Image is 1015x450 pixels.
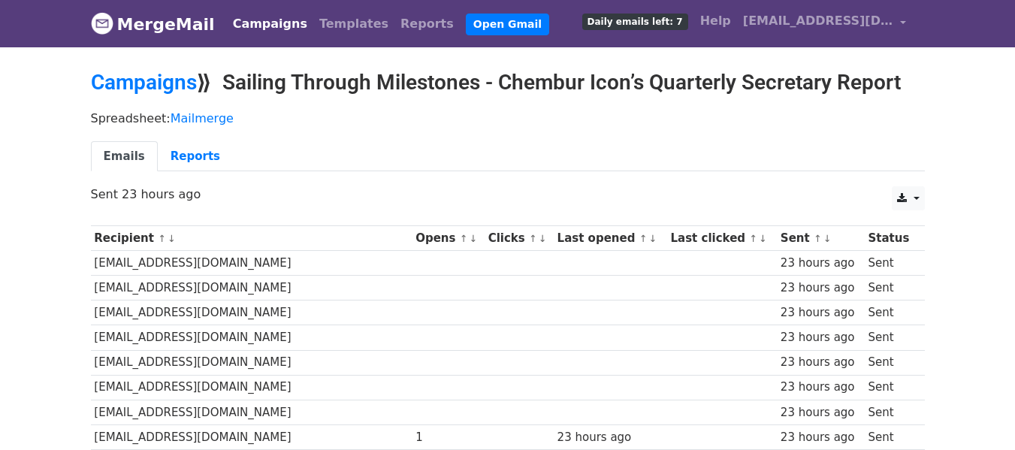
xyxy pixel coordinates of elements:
th: Last opened [554,226,667,251]
div: 23 hours ago [781,255,861,272]
a: Reports [158,141,233,172]
a: Open Gmail [466,14,549,35]
div: 23 hours ago [781,329,861,346]
td: [EMAIL_ADDRESS][DOMAIN_NAME] [91,325,412,350]
th: Recipient [91,226,412,251]
div: 23 hours ago [781,354,861,371]
a: ↑ [814,233,822,244]
th: Clicks [485,226,554,251]
a: MergeMail [91,8,215,40]
div: 23 hours ago [781,429,861,446]
a: ↑ [460,233,468,244]
td: Sent [865,375,917,400]
div: 23 hours ago [781,379,861,396]
span: [EMAIL_ADDRESS][DOMAIN_NAME] [743,12,893,30]
td: [EMAIL_ADDRESS][DOMAIN_NAME] [91,400,412,424]
th: Opens [412,226,484,251]
a: Daily emails left: 7 [576,6,694,36]
a: ↑ [529,233,537,244]
th: Status [865,226,917,251]
a: [EMAIL_ADDRESS][DOMAIN_NAME] [737,6,913,41]
td: [EMAIL_ADDRESS][DOMAIN_NAME] [91,375,412,400]
a: ↑ [749,233,757,244]
p: Spreadsheet: [91,110,925,126]
a: ↓ [539,233,547,244]
a: Campaigns [91,70,197,95]
p: Sent 23 hours ago [91,186,925,202]
a: ↑ [158,233,166,244]
div: 23 hours ago [781,279,861,297]
a: Reports [394,9,460,39]
a: ↓ [759,233,767,244]
a: Templates [313,9,394,39]
a: Help [694,6,737,36]
a: Campaigns [227,9,313,39]
td: Sent [865,251,917,276]
img: MergeMail logo [91,12,113,35]
div: 23 hours ago [781,404,861,421]
td: Sent [865,276,917,301]
td: Sent [865,400,917,424]
div: 23 hours ago [781,304,861,322]
td: Sent [865,424,917,449]
td: Sent [865,350,917,375]
a: ↓ [168,233,176,244]
a: ↓ [648,233,657,244]
h2: ⟫ Sailing Through Milestones - Chembur Icon’s Quarterly Secretary Report [91,70,925,95]
td: Sent [865,301,917,325]
td: [EMAIL_ADDRESS][DOMAIN_NAME] [91,424,412,449]
a: Mailmerge [171,111,234,125]
th: Last clicked [667,226,777,251]
div: 23 hours ago [557,429,663,446]
div: 1 [415,429,481,446]
td: [EMAIL_ADDRESS][DOMAIN_NAME] [91,251,412,276]
td: [EMAIL_ADDRESS][DOMAIN_NAME] [91,276,412,301]
a: Emails [91,141,158,172]
a: ↑ [639,233,648,244]
td: [EMAIL_ADDRESS][DOMAIN_NAME] [91,350,412,375]
a: ↓ [823,233,832,244]
td: [EMAIL_ADDRESS][DOMAIN_NAME] [91,301,412,325]
th: Sent [777,226,865,251]
td: Sent [865,325,917,350]
span: Daily emails left: 7 [582,14,688,30]
a: ↓ [469,233,477,244]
